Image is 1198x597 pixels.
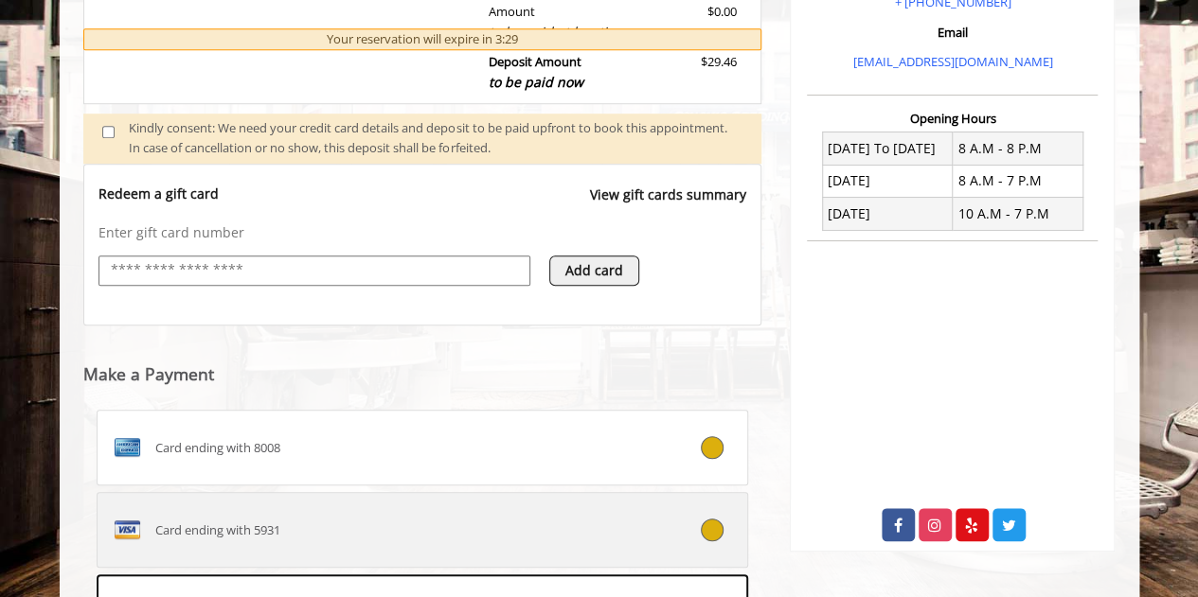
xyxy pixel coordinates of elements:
[822,132,953,165] td: [DATE] To [DATE]
[155,438,280,458] span: Card ending with 8008
[953,165,1083,197] td: 8 A.M - 7 P.M
[489,73,583,91] span: to be paid now
[83,28,762,50] div: Your reservation will expire in 3:29
[812,26,1093,39] h3: Email
[474,2,650,43] div: Amount
[953,198,1083,230] td: 10 A.M - 7 P.M
[83,365,214,383] label: Make a Payment
[590,184,746,223] a: View gift cards summary
[650,2,737,43] div: $0.00
[822,198,953,230] td: [DATE]
[98,223,747,242] p: Enter gift card number
[129,118,742,158] div: Kindly consent: We need your credit card details and deposit to be paid upfront to book this appo...
[112,432,142,463] img: AMEX
[549,255,639,286] button: Add card
[489,53,583,91] b: Deposit Amount
[650,52,737,93] div: $29.46
[98,184,219,203] p: Redeem a gift card
[822,165,953,197] td: [DATE]
[807,112,1098,125] h3: Opening Hours
[852,53,1052,70] a: [EMAIL_ADDRESS][DOMAIN_NAME]
[489,22,635,43] div: to be paid at location
[112,515,142,545] img: VISA
[953,132,1083,165] td: 8 A.M - 8 P.M
[155,520,280,540] span: Card ending with 5931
